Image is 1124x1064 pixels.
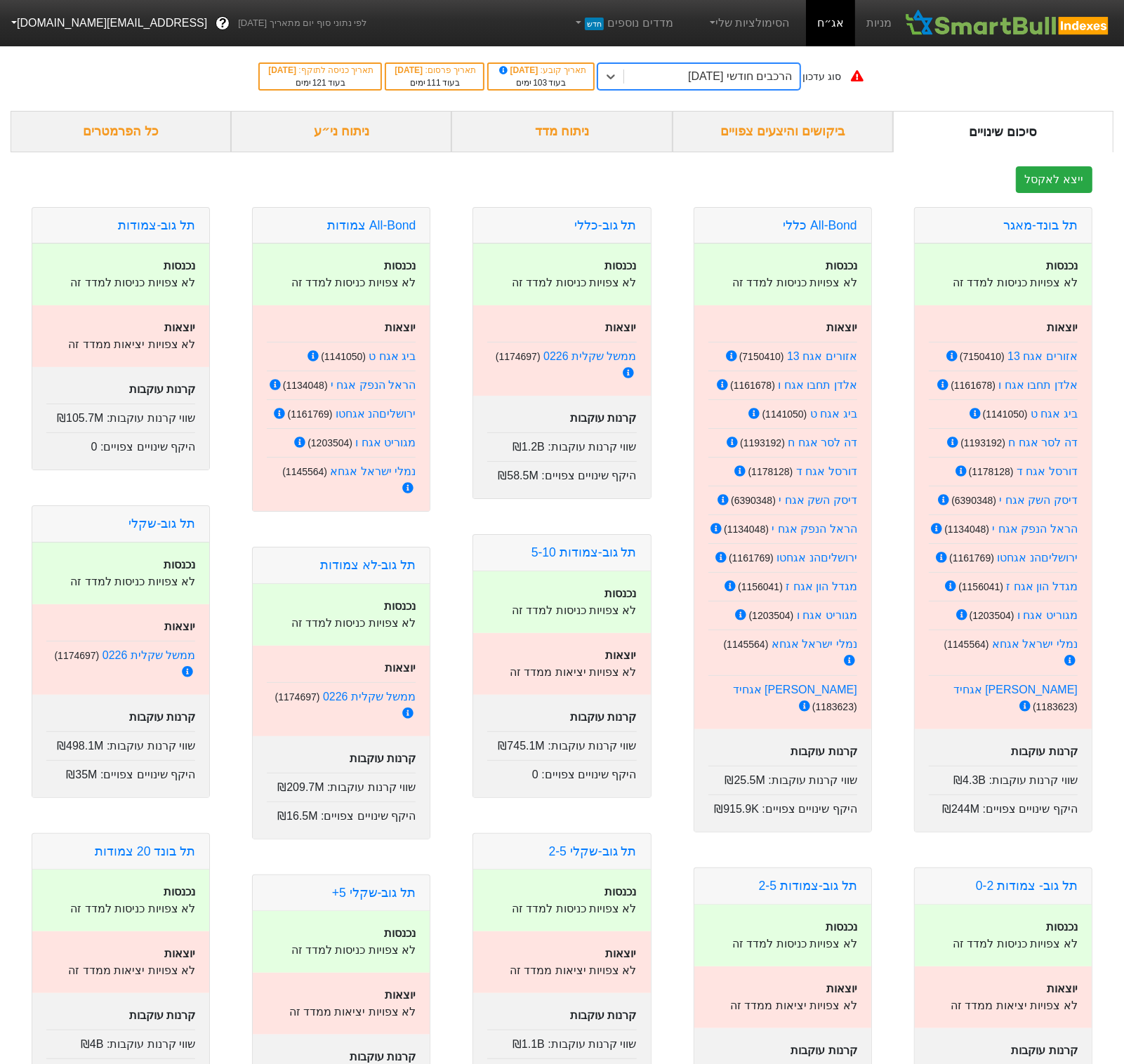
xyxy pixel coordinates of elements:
[606,321,637,333] strong: יוצאות
[958,581,1003,592] small: ( 1156041 )
[826,321,857,333] strong: יוצאות
[1046,921,1078,933] strong: נכנסות
[267,942,416,959] p: לא צפויות כניסות למדד זה
[164,321,195,333] strong: יוצאות
[708,936,857,952] p: לא צפויות כניסות למדד זה
[772,638,857,650] a: נמלי ישראל אגחא
[929,794,1078,818] div: היקף שינויים צפויים :
[1047,983,1078,995] strong: יוצאות
[739,351,784,362] small: ( 7150410 )
[740,437,785,448] small: ( 1193192 )
[267,802,416,825] div: היקף שינויים צפויים :
[267,77,373,89] div: בעוד ימים
[331,379,416,391] a: הראל הנפק אגח י
[327,218,416,232] a: All-Bond צמודות
[1000,494,1078,506] a: דיסק השק אגח י
[487,900,636,917] p: לא צפויות כניסות למדד זה
[385,321,416,333] strong: יוצאות
[951,380,996,391] small: ( 1161678 )
[487,1030,636,1053] div: שווי קרנות עוקבות :
[46,573,195,590] p: לא צפויות כניסות למדד זה
[164,947,195,959] strong: יוצאות
[46,900,195,917] p: לא צפויות כניסות למדד זה
[605,886,637,898] strong: נכנסות
[688,68,792,85] div: הרכבים חודשי [DATE]
[826,260,857,272] strong: נכנסות
[267,1004,416,1020] p: לא צפויות יציאות ממדד זה
[708,794,857,818] div: היקף שינויים צפויים :
[46,760,195,783] div: היקף שינויים צפויים :
[787,350,857,362] a: אזורים אגח 13
[605,260,637,272] strong: נכנסות
[749,610,794,621] small: ( 1203504 )
[487,461,636,484] div: היקף שינויים צפויים :
[385,989,416,1001] strong: יוצאות
[791,1044,857,1056] strong: קרנות עוקבות
[826,921,857,933] strong: נכנסות
[164,559,195,571] strong: נכנסות
[496,77,586,89] div: בעוד ימים
[487,731,636,754] div: שווי קרנות עוקבות :
[46,731,195,754] div: שווי קרנות עוקבות :
[673,111,893,152] div: ביקושים והיצעים צפויים
[95,844,195,858] a: תל בונד 20 צמודות
[778,379,857,391] a: אלדן תחבו אגח ו
[267,274,416,291] p: לא צפויות כניסות למדד זה
[350,752,416,764] strong: קרנות עוקבות
[1047,321,1078,333] strong: יוצאות
[969,466,1014,477] small: ( 1178128 )
[320,558,416,572] a: תל גוב-לא צמודות
[46,274,195,291] p: לא צפויות כניסות למדד זה
[570,711,636,723] strong: קרנות עוקבות
[960,351,1005,362] small: ( 7150410 )
[164,886,195,898] strong: נכנסות
[331,465,416,477] a: נמלי ישראל אגחא
[103,649,195,661] a: ממשל שקלית 0226
[714,803,759,815] span: ₪915.9K
[976,879,1078,893] a: תל גוב- צמודות 0-2
[46,962,195,979] p: לא צפויות יציאות ממדד זה
[498,470,538,481] span: ₪58.5M
[497,65,541,75] span: [DATE]
[1033,701,1078,712] small: ( 1183623 )
[731,495,776,506] small: ( 6390348 )
[730,380,775,391] small: ( 1161678 )
[999,379,1078,391] a: אלדן תחבו אגח ו
[570,412,636,424] strong: קרנות עוקבות
[762,408,807,420] small: ( 1141050 )
[549,844,637,858] a: תל גוב-שקלי 2-5
[1003,218,1078,232] a: תל בונד-מאגר
[708,766,857,789] div: שווי קרנות עוקבות :
[729,552,774,564] small: ( 1161769 )
[129,1009,195,1021] strong: קרנות עוקבות
[288,408,333,420] small: ( 1161769 )
[91,441,98,453] span: 0
[384,260,416,272] strong: נכנסות
[585,18,604,30] span: חדש
[350,1051,416,1063] strong: קרנות עוקבות
[783,218,857,232] a: All-Bond כללי
[57,740,103,752] span: ₪498.1M
[944,639,989,650] small: ( 1145564 )
[812,701,857,712] small: ( 1183623 )
[1031,408,1078,420] a: ביג אגח ט
[983,408,1028,420] small: ( 1141050 )
[606,649,637,661] strong: יוצאות
[533,78,547,88] span: 103
[164,620,195,632] strong: יוצאות
[953,774,986,786] span: ₪4.3B
[779,494,857,506] a: דיסק השק אגח י
[776,552,857,564] a: ירושליםהנ אגחטו
[903,9,1113,37] img: SmartBull
[748,466,793,477] small: ( 1178128 )
[531,545,637,559] a: תל גוב-צמודות 5-10
[929,936,1078,952] p: לא צפויות כניסות למדד זה
[942,803,979,815] span: ₪244M
[81,1038,104,1050] span: ₪4B
[701,9,795,37] a: הסימולציות שלי
[496,351,541,362] small: ( 1174697 )
[970,610,1014,621] small: ( 1203504 )
[487,432,636,455] div: שווי קרנות עוקבות :
[992,638,1078,650] a: נמלי ישראל אגחא
[810,408,857,420] a: ביג אגח ט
